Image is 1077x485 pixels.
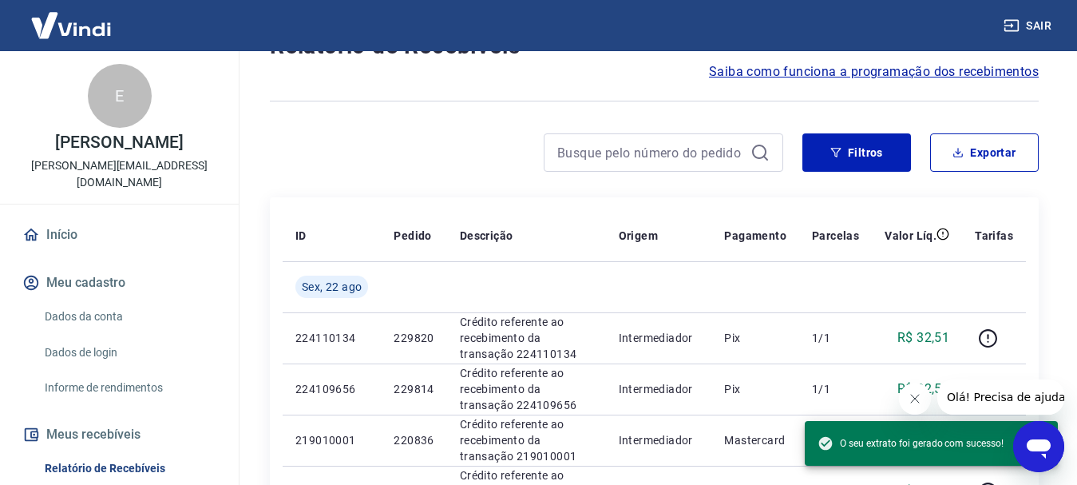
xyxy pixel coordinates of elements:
[19,417,220,452] button: Meus recebíveis
[557,141,744,165] input: Busque pelo número do pedido
[937,380,1064,415] iframe: Mensagem da empresa
[709,62,1039,81] a: Saiba como funciona a programação dos recebimentos
[460,314,593,362] p: Crédito referente ao recebimento da transação 224110134
[899,383,931,415] iframe: Fechar mensagem
[812,228,859,244] p: Parcelas
[19,217,220,252] a: Início
[302,279,362,295] span: Sex, 22 ago
[897,328,949,348] p: R$ 32,51
[812,330,859,346] p: 1/1
[619,330,699,346] p: Intermediador
[885,228,936,244] p: Valor Líq.
[818,435,1004,451] span: O seu extrato foi gerado com sucesso!
[724,330,786,346] p: Pix
[295,432,368,448] p: 219010001
[88,64,152,128] div: E
[724,432,786,448] p: Mastercard
[295,330,368,346] p: 224110134
[55,134,183,151] p: [PERSON_NAME]
[812,381,859,397] p: 1/1
[394,228,431,244] p: Pedido
[295,228,307,244] p: ID
[460,228,513,244] p: Descrição
[930,133,1039,172] button: Exportar
[460,416,593,464] p: Crédito referente ao recebimento da transação 219010001
[460,365,593,413] p: Crédito referente ao recebimento da transação 224109656
[619,381,699,397] p: Intermediador
[1000,11,1058,41] button: Sair
[38,336,220,369] a: Dados de login
[13,157,226,191] p: [PERSON_NAME][EMAIL_ADDRESS][DOMAIN_NAME]
[38,372,220,404] a: Informe de rendimentos
[1013,421,1064,472] iframe: Botão para abrir a janela de mensagens
[38,452,220,485] a: Relatório de Recebíveis
[19,1,123,50] img: Vindi
[295,381,368,397] p: 224109656
[897,380,949,399] p: R$ 32,51
[802,133,911,172] button: Filtros
[19,265,220,300] button: Meu cadastro
[394,432,434,448] p: 220836
[724,381,786,397] p: Pix
[38,300,220,333] a: Dados da conta
[724,228,786,244] p: Pagamento
[619,228,658,244] p: Origem
[394,330,434,346] p: 229820
[394,381,434,397] p: 229814
[10,11,134,24] span: Olá! Precisa de ajuda?
[619,432,699,448] p: Intermediador
[975,228,1013,244] p: Tarifas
